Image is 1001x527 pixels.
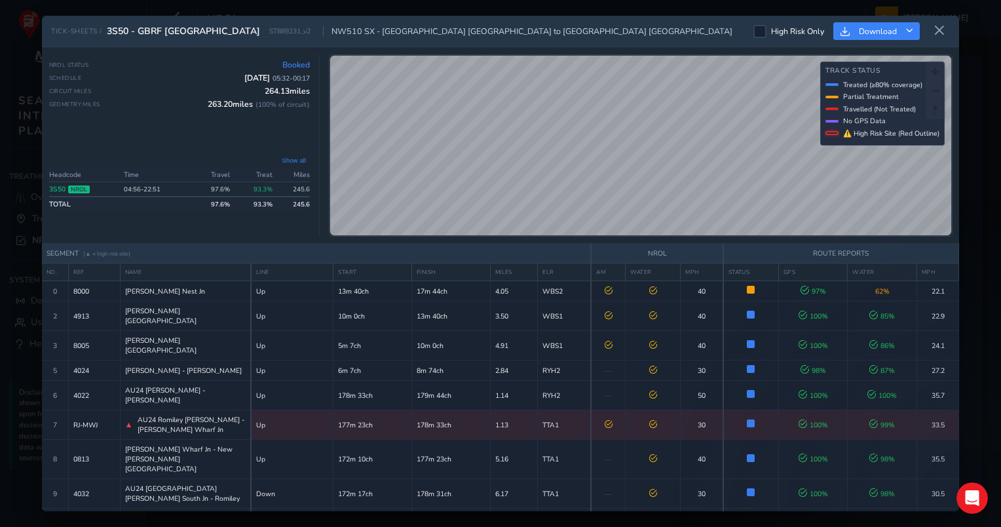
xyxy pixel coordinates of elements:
td: 35.7 [917,381,959,410]
td: 3.50 [490,302,537,331]
span: 100 % [799,341,828,351]
span: 98 % [869,454,895,464]
td: 172m 17ch [333,479,412,509]
th: ELR [538,263,592,281]
td: 177m 23ch [411,440,490,479]
td: 13m 40ch [411,302,490,331]
th: GPS [778,263,848,281]
span: [PERSON_NAME] Wharf Jn - New [PERSON_NAME] [GEOGRAPHIC_DATA] [125,444,246,474]
td: 93.3 % [234,197,276,211]
th: Travel [191,168,233,182]
h4: Track Status [825,67,939,75]
span: 97 % [801,286,826,296]
td: 8m 74ch [411,361,490,381]
th: WATER [625,263,681,281]
td: Up [251,361,333,381]
th: MPH [917,263,959,281]
td: 97.6 % [191,197,233,211]
td: WBS2 [538,281,592,302]
span: [PERSON_NAME] - [PERSON_NAME] [125,366,242,376]
span: AU24 Romiley [PERSON_NAME] - [PERSON_NAME] Wharf Jn [138,415,246,435]
td: Down [251,479,333,509]
th: ROUTE REPORTS [723,244,959,263]
span: 100 % [799,391,828,400]
td: 245.6 [276,197,310,211]
td: 97.6 % [191,182,233,197]
td: 5m 7ch [333,331,412,361]
td: 6m 7ch [333,361,412,381]
span: 85 % [869,311,895,321]
span: 100 % [799,454,828,464]
td: 30 [681,361,723,381]
td: 177m 23ch [333,410,412,440]
td: 50 [681,381,723,410]
td: 245.6 [276,182,310,197]
td: 1.14 [490,381,537,410]
td: 24.1 [917,331,959,361]
td: 93.3% [234,182,276,197]
td: 40 [681,331,723,361]
td: 4.91 [490,331,537,361]
td: Up [251,302,333,331]
td: 10m 0ch [411,331,490,361]
td: 30 [681,479,723,509]
td: 6.17 [490,479,537,509]
span: No GPS Data [843,116,886,126]
span: AU24 [PERSON_NAME] - [PERSON_NAME] [125,385,246,405]
span: [PERSON_NAME][GEOGRAPHIC_DATA] [125,306,246,326]
td: 13m 40ch [333,281,412,302]
td: 178m 33ch [411,410,490,440]
td: 30.5 [917,479,959,509]
span: ⚠ High Risk Site (Red Outline) [843,128,939,138]
span: 100 % [799,420,828,430]
th: NAME [120,263,251,281]
td: 2.84 [490,361,537,381]
td: 33.5 [917,410,959,440]
td: Up [251,281,333,302]
span: — [605,454,612,464]
span: Treated (≥80% coverage) [843,80,922,90]
th: AM [591,263,625,281]
td: 40 [681,440,723,479]
td: 40 [681,302,723,331]
td: 22.9 [917,302,959,331]
th: FINISH [411,263,490,281]
th: WATER [848,263,917,281]
td: 10m 0ch [333,302,412,331]
span: 86 % [869,341,895,351]
td: 40 [681,281,723,302]
th: MPH [681,263,723,281]
th: START [333,263,412,281]
th: Time [120,168,191,182]
span: 100 % [799,311,828,321]
td: TTA1 [538,479,592,509]
th: SEGMENT [42,244,591,263]
button: Show all [278,155,310,165]
td: 178m 33ch [333,381,412,410]
td: WBS1 [538,302,592,331]
td: WBS1 [538,331,592,361]
span: [DATE] [244,73,310,83]
td: Up [251,440,333,479]
td: 22.1 [917,281,959,302]
span: 05:32 - 00:17 [273,73,310,83]
td: 27.2 [917,361,959,381]
span: 62 % [875,286,890,296]
td: 4.05 [490,281,537,302]
span: 98 % [801,366,826,376]
th: NROL [591,244,723,263]
td: TTA1 [538,410,592,440]
span: 264.13 miles [265,86,310,96]
td: 179m 44ch [411,381,490,410]
span: 100 % [867,391,897,400]
span: 87 % [869,366,895,376]
span: ( 100 % of circuit) [255,100,310,109]
td: 04:56 - 22:51 [120,182,191,197]
th: LINE [251,263,333,281]
td: Up [251,410,333,440]
td: 5.16 [490,440,537,479]
span: 263.20 miles [208,99,310,109]
td: RYH2 [538,361,592,381]
span: — [605,391,612,400]
canvas: Map [330,56,951,236]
